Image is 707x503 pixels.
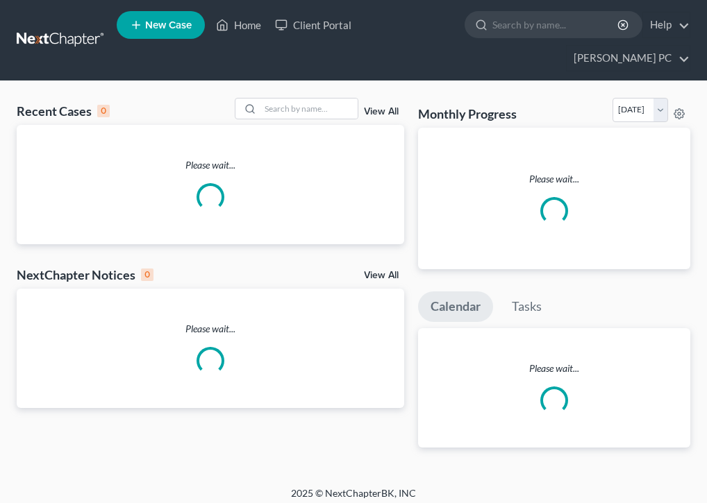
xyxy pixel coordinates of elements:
[145,20,192,31] span: New Case
[499,291,554,322] a: Tasks
[492,12,619,37] input: Search by name...
[17,266,153,283] div: NextChapter Notices
[567,46,690,71] a: [PERSON_NAME] PC
[643,12,690,37] a: Help
[97,105,110,117] div: 0
[17,103,110,119] div: Recent Cases
[364,271,399,280] a: View All
[17,158,404,172] p: Please wait...
[260,99,358,119] input: Search by name...
[418,361,691,375] p: Please wait...
[429,172,680,186] p: Please wait...
[268,12,358,37] a: Client Portal
[141,268,153,281] div: 0
[418,105,517,122] h3: Monthly Progress
[17,322,404,336] p: Please wait...
[209,12,268,37] a: Home
[364,107,399,117] a: View All
[418,291,493,322] a: Calendar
